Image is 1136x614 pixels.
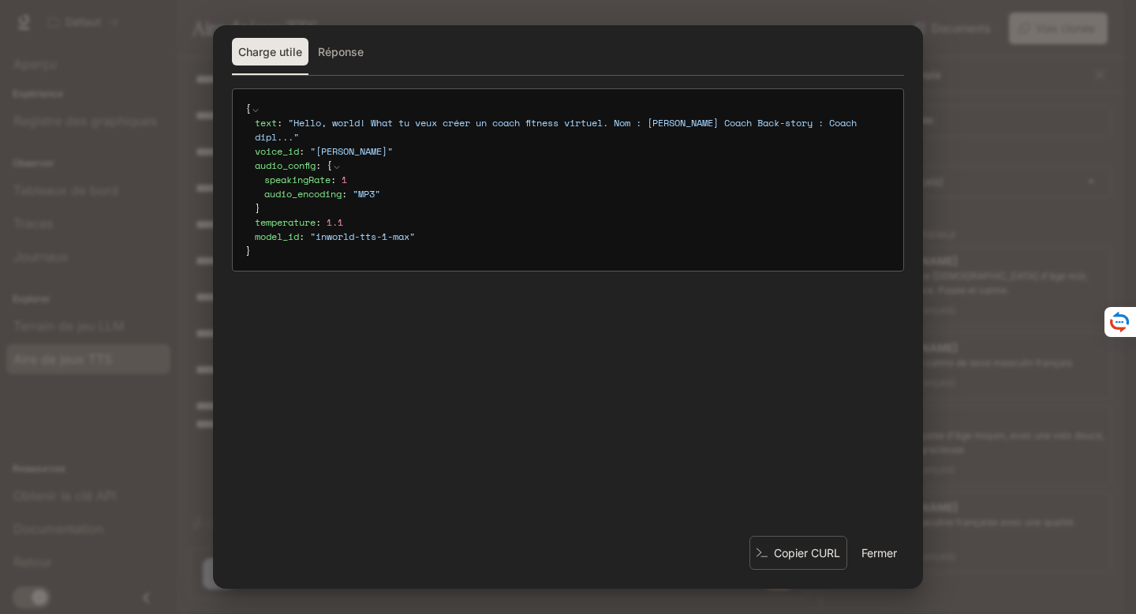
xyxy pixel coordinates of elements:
div: : [264,187,891,201]
font: Copier CURL [774,546,840,560]
span: " [PERSON_NAME] " [310,144,393,158]
font: Charge utile [238,45,302,58]
font: Fermer [861,545,897,559]
span: audio_config [255,159,316,172]
span: } [245,244,251,257]
div: : [255,230,891,244]
div: : [255,116,891,144]
span: audio_encoding [264,187,342,200]
div: : [255,159,891,215]
span: { [327,159,332,172]
span: " MP3 " [353,187,380,200]
span: speakingRate [264,173,331,186]
span: { [245,102,251,115]
button: Copier CURL [749,536,847,570]
span: voice_id [255,144,299,158]
div: : [255,215,891,230]
span: 1 [342,173,347,186]
span: model_id [255,230,299,243]
span: text [255,116,277,129]
span: } [255,201,260,215]
font: Réponse [318,45,364,58]
span: 1.1 [327,215,343,229]
span: temperature [255,215,316,229]
button: Fermer [854,537,904,568]
span: " Hello, world! What tu veux créer un coach fitness virtuel. Nom : [PERSON_NAME] Coach Back-story... [255,116,857,144]
div: : [264,173,891,187]
span: " inworld-tts-1-max " [310,230,415,243]
div: : [255,144,891,159]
